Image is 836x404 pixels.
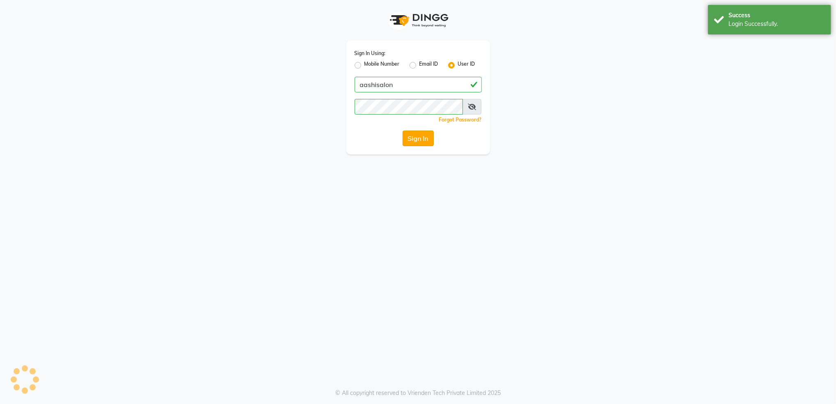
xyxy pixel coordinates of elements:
[355,50,386,57] label: Sign In Using:
[355,77,482,92] input: Username
[364,60,400,70] label: Mobile Number
[403,131,434,146] button: Sign In
[385,8,451,32] img: logo1.svg
[458,60,475,70] label: User ID
[355,99,463,115] input: Username
[728,20,825,28] div: Login Successfully.
[439,117,482,123] a: Forgot Password?
[419,60,438,70] label: Email ID
[728,11,825,20] div: Success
